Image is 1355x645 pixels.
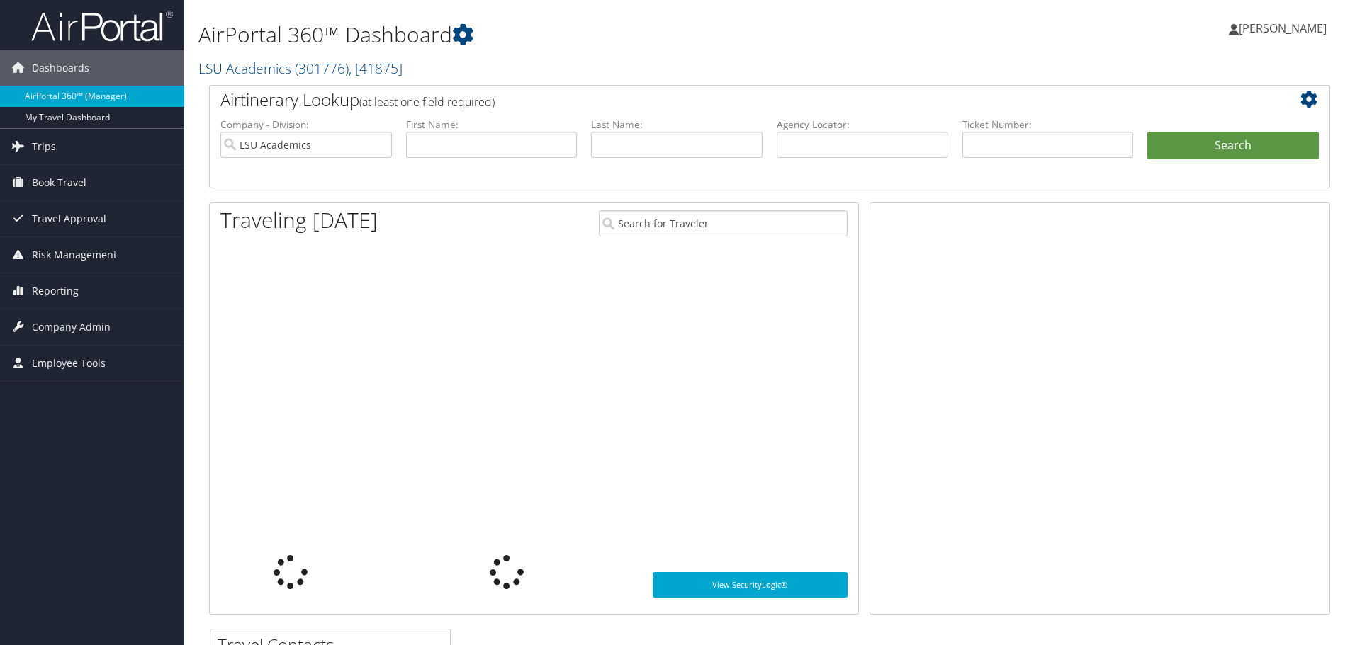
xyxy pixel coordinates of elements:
[32,50,89,86] span: Dashboards
[32,237,117,273] span: Risk Management
[349,59,403,78] span: , [ 41875 ]
[295,59,349,78] span: ( 301776 )
[32,346,106,381] span: Employee Tools
[32,309,111,345] span: Company Admin
[359,94,495,110] span: (at least one field required)
[198,20,960,50] h1: AirPortal 360™ Dashboard
[32,165,86,200] span: Book Travel
[220,205,378,235] h1: Traveling [DATE]
[32,129,56,164] span: Trips
[32,273,79,309] span: Reporting
[32,201,106,236] span: Travel Approval
[198,59,403,78] a: LSU Academics
[406,118,578,132] label: First Name:
[962,118,1134,132] label: Ticket Number:
[777,118,948,132] label: Agency Locator:
[599,210,848,236] input: Search for Traveler
[591,118,763,132] label: Last Name:
[220,118,392,132] label: Company - Division:
[220,88,1225,112] h2: Airtinerary Lookup
[31,9,173,42] img: airportal-logo.png
[653,572,848,598] a: View SecurityLogic®
[1239,21,1327,36] span: [PERSON_NAME]
[1147,132,1319,160] button: Search
[1229,7,1341,50] a: [PERSON_NAME]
